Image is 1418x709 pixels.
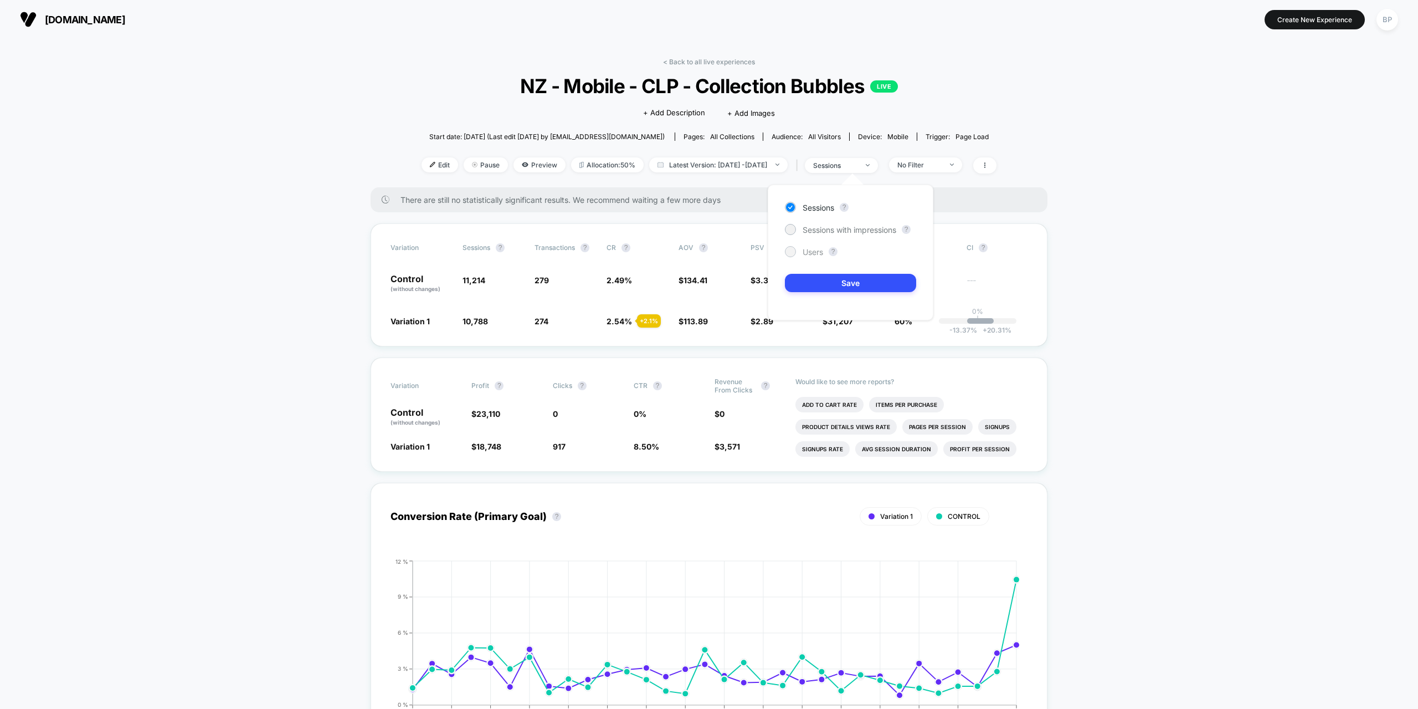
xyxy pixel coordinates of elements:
[967,277,1027,293] span: ---
[637,314,661,328] div: + 2.1 %
[463,276,485,285] span: 11,214
[840,203,849,212] button: ?
[684,276,707,285] span: 134.41
[607,276,632,285] span: 2.49 %
[464,157,508,172] span: Pause
[495,381,504,390] button: ?
[553,381,572,390] span: Clicks
[471,442,501,451] span: $
[949,326,977,334] span: -13.37 %
[552,512,561,521] button: ?
[869,397,944,412] li: Items Per Purchase
[684,132,754,141] div: Pages:
[715,409,725,419] span: $
[17,11,129,28] button: [DOMAIN_NAME]
[653,381,662,390] button: ?
[643,108,705,119] span: + Add Description
[720,409,725,419] span: 0
[571,157,644,172] span: Allocation: 50%
[803,247,823,257] span: Users
[471,409,500,419] span: $
[391,317,430,326] span: Variation 1
[398,665,408,672] tspan: 3 %
[649,157,788,172] span: Latest Version: [DATE] - [DATE]
[679,276,707,285] span: $
[1265,10,1365,29] button: Create New Experience
[829,247,838,256] button: ?
[793,157,805,174] span: |
[1376,9,1398,30] div: BP
[926,132,989,141] div: Trigger:
[535,317,548,326] span: 274
[803,225,896,234] span: Sessions with impressions
[727,109,775,118] span: + Add Images
[751,243,764,252] span: PSV
[429,132,665,141] span: Start date: [DATE] (Last edit [DATE] by [EMAIL_ADDRESS][DOMAIN_NAME])
[398,593,408,600] tspan: 9 %
[398,629,408,636] tspan: 6 %
[580,243,589,252] button: ?
[870,80,898,93] p: LIVE
[391,378,451,394] span: Variation
[751,317,773,326] span: $
[785,274,916,292] button: Save
[761,381,770,390] button: ?
[476,442,501,451] span: 18,748
[391,243,451,252] span: Variation
[1373,8,1401,31] button: BP
[950,164,954,166] img: end
[450,74,968,98] span: NZ - Mobile - CLP - Collection Bubbles
[634,442,659,451] span: 8.50 %
[391,408,460,427] p: Control
[684,317,708,326] span: 113.89
[813,161,857,170] div: sessions
[775,164,779,166] img: end
[720,442,740,451] span: 3,571
[979,243,988,252] button: ?
[422,157,458,172] span: Edit
[983,326,987,334] span: +
[513,157,566,172] span: Preview
[955,132,989,141] span: Page Load
[463,317,488,326] span: 10,788
[977,326,1011,334] span: 20.31 %
[663,58,755,66] a: < Back to all live experiences
[476,409,500,419] span: 23,110
[20,11,37,28] img: Visually logo
[553,409,558,419] span: 0
[897,161,942,169] div: No Filter
[391,442,430,451] span: Variation 1
[430,162,435,167] img: edit
[795,378,1027,386] p: Would like to see more reports?
[795,441,850,457] li: Signups Rate
[579,162,584,168] img: rebalance
[634,409,646,419] span: 0 %
[849,132,917,141] span: Device:
[855,441,938,457] li: Avg Session Duration
[607,317,632,326] span: 2.54 %
[902,419,973,435] li: Pages Per Session
[751,276,773,285] span: $
[795,419,897,435] li: Product Details Views Rate
[948,512,980,521] span: CONTROL
[496,243,505,252] button: ?
[391,419,440,426] span: (without changes)
[808,132,841,141] span: All Visitors
[395,558,408,564] tspan: 12 %
[398,701,408,708] tspan: 0 %
[553,442,566,451] span: 917
[679,317,708,326] span: $
[710,132,754,141] span: all collections
[772,132,841,141] div: Audience:
[391,274,451,293] p: Control
[607,243,616,252] span: CR
[756,317,773,326] span: 2.89
[400,195,1025,205] span: There are still no statistically significant results. We recommend waiting a few more days
[472,162,477,167] img: end
[715,442,740,451] span: $
[943,441,1016,457] li: Profit Per Session
[715,378,756,394] span: Revenue From Clicks
[463,243,490,252] span: Sessions
[967,243,1027,252] span: CI
[866,164,870,166] img: end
